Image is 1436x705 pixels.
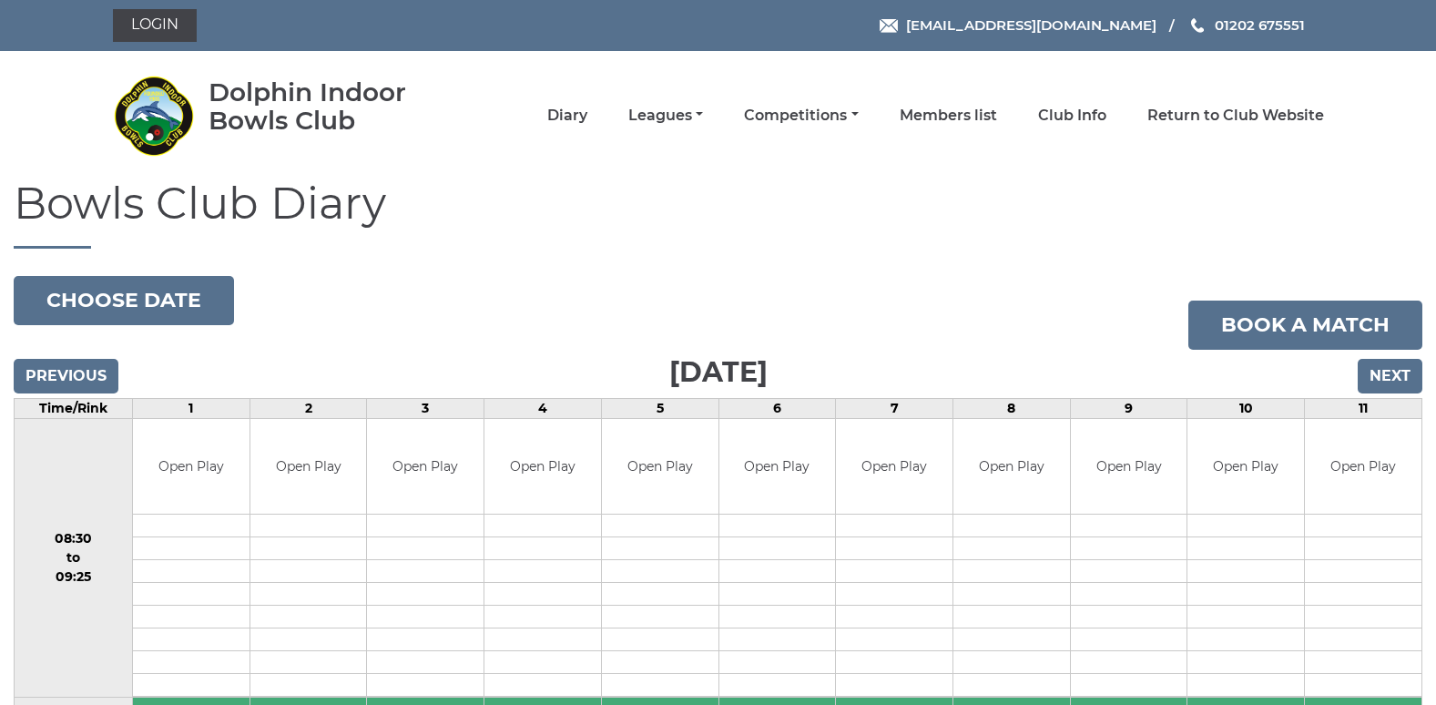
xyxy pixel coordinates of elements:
a: Phone us 01202 675551 [1188,15,1305,36]
a: Members list [900,106,997,126]
td: 9 [1070,398,1187,418]
td: Open Play [250,419,367,515]
td: Open Play [133,419,250,515]
img: Email [880,19,898,33]
button: Choose date [14,276,234,325]
td: Open Play [367,419,484,515]
td: 11 [1305,398,1422,418]
img: Dolphin Indoor Bowls Club [113,75,195,157]
h1: Bowls Club Diary [14,179,1422,249]
td: 10 [1187,398,1305,418]
td: Open Play [953,419,1070,515]
a: Return to Club Website [1147,106,1324,126]
td: Open Play [484,419,601,515]
td: Open Play [719,419,836,515]
td: 6 [718,398,836,418]
td: Open Play [1187,419,1304,515]
td: 7 [836,398,953,418]
input: Next [1358,359,1422,393]
td: 3 [367,398,484,418]
td: Open Play [1305,419,1421,515]
td: Open Play [602,419,718,515]
td: 1 [132,398,250,418]
a: Login [113,9,197,42]
a: Diary [547,106,587,126]
span: 01202 675551 [1215,16,1305,34]
a: Club Info [1038,106,1106,126]
div: Dolphin Indoor Bowls Club [209,78,459,135]
img: Phone us [1191,18,1204,33]
a: Leagues [628,106,703,126]
td: Open Play [836,419,952,515]
td: Open Play [1071,419,1187,515]
a: Competitions [744,106,858,126]
input: Previous [14,359,118,393]
td: 8 [953,398,1071,418]
td: 4 [484,398,602,418]
td: 5 [601,398,718,418]
td: Time/Rink [15,398,133,418]
td: 2 [250,398,367,418]
span: [EMAIL_ADDRESS][DOMAIN_NAME] [906,16,1156,34]
a: Email [EMAIL_ADDRESS][DOMAIN_NAME] [880,15,1156,36]
a: Book a match [1188,301,1422,350]
td: 08:30 to 09:25 [15,418,133,698]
